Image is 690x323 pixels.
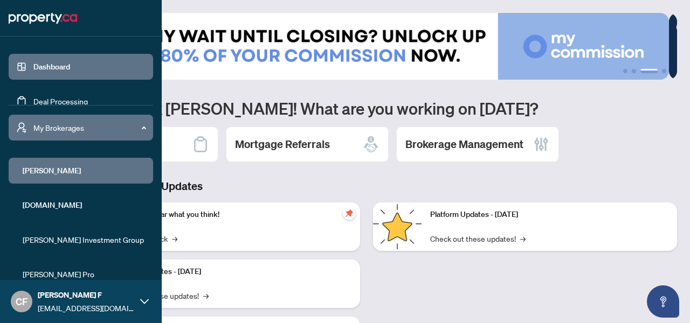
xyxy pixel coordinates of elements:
[373,202,422,251] img: Platform Updates - June 23, 2025
[56,179,677,194] h3: Brokerage & Industry Updates
[16,294,27,309] span: CF
[405,137,523,152] h2: Brokerage Management
[520,233,526,244] span: →
[632,69,636,73] button: 2
[16,122,27,133] span: user-switch
[647,285,679,318] button: Open asap
[23,165,146,177] span: [PERSON_NAME]
[56,98,677,118] h1: Welcome back [PERSON_NAME]! What are you working on [DATE]?
[662,69,666,73] button: 4
[23,268,146,280] span: [PERSON_NAME] Pro
[172,233,177,244] span: →
[113,209,351,221] p: We want to hear what you think!
[9,10,77,27] img: logo
[33,122,146,134] span: My Brokerages
[56,13,669,80] img: Slide 2
[623,69,627,73] button: 1
[38,302,135,314] span: [EMAIL_ADDRESS][DOMAIN_NAME]
[203,290,209,301] span: →
[23,234,146,245] span: [PERSON_NAME] Investment Group
[430,233,526,244] a: Check out these updates!→
[113,266,351,278] p: Platform Updates - [DATE]
[23,199,146,211] span: [DOMAIN_NAME]
[38,289,135,301] span: [PERSON_NAME] F
[343,207,356,220] span: pushpin
[430,209,668,221] p: Platform Updates - [DATE]
[235,137,330,152] h2: Mortgage Referrals
[33,62,70,72] a: Dashboard
[640,69,658,73] button: 3
[33,96,88,106] a: Deal Processing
